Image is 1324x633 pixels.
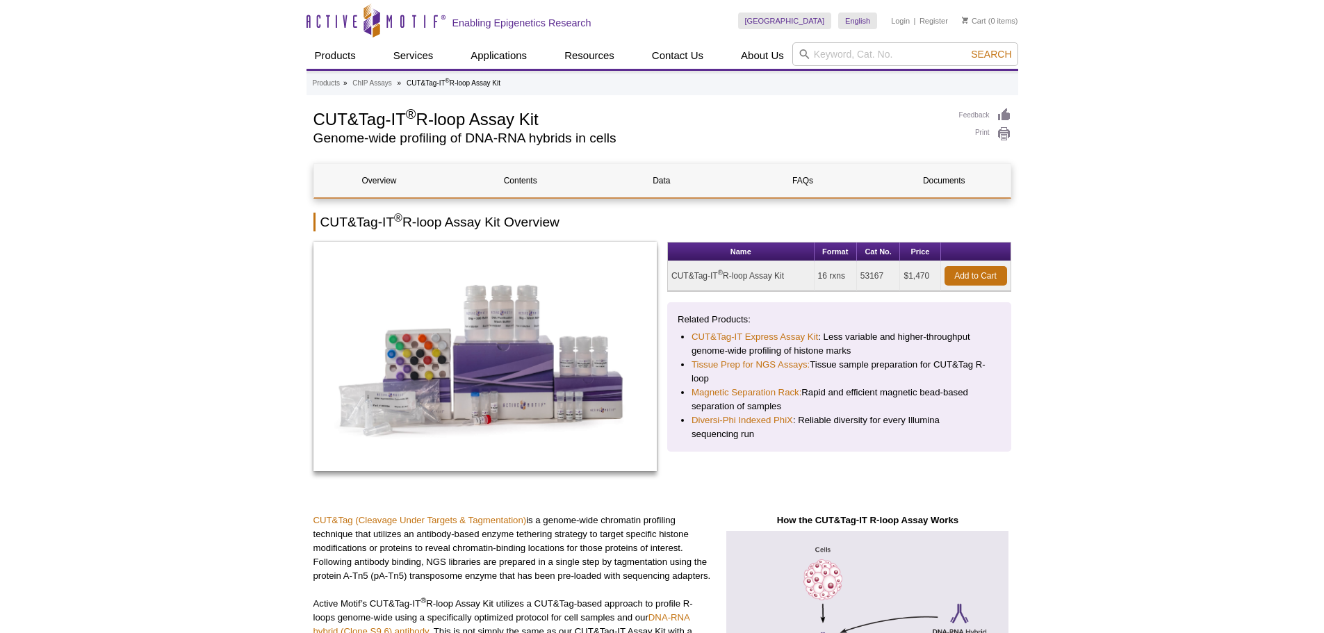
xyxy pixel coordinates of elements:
h2: CUT&Tag-IT R-loop Assay Kit Overview [313,213,1011,231]
li: » [398,79,402,87]
td: 16 rxns [815,261,857,291]
a: Register [920,16,948,26]
a: ChIP Assays [352,77,392,90]
li: Rapid and efficient magnetic bead-based separation of samples [692,386,987,413]
a: Add to Cart [945,266,1007,286]
a: English [838,13,877,29]
a: About Us [733,42,792,69]
a: Magnetic Separation Rack: [692,386,801,400]
img: Your Cart [962,17,968,24]
a: Feedback [959,108,1011,123]
sup: ® [718,269,723,277]
p: Related Products: [678,313,1001,327]
input: Keyword, Cat. No. [792,42,1018,66]
a: Resources [556,42,623,69]
a: Cart [962,16,986,26]
p: is a genome-wide chromatin profiling technique that utilizes an antibody-based enzyme tethering s... [313,513,714,583]
a: Tissue Prep for NGS Assays: [692,358,810,372]
sup: ® [406,106,416,122]
li: | [914,13,916,29]
td: $1,470 [900,261,940,291]
a: Contents [455,164,586,197]
th: Format [815,242,857,261]
sup: ® [394,212,402,224]
li: Tissue sample preparation for CUT&Tag R-loop [692,358,987,386]
a: CUT&Tag-IT Express Assay Kit [692,330,818,344]
a: CUT&Tag (Cleavage Under Targets & Tagmentation) [313,515,527,525]
a: Login [891,16,910,26]
li: (0 items) [962,13,1018,29]
th: Price [900,242,940,261]
li: : Reliable diversity for every Illumina sequencing run [692,413,987,441]
a: Overview [314,164,445,197]
button: Search [967,48,1015,60]
a: Products [313,77,340,90]
li: : Less variable and higher-throughput genome-wide profiling of histone marks [692,330,987,358]
a: [GEOGRAPHIC_DATA] [738,13,832,29]
img: CUT&Tag-IT<sup>®</sup> R-loop Assay Kit [313,242,657,471]
a: Diversi-Phi Indexed PhiX [692,413,793,427]
a: Print [959,126,1011,142]
li: » [343,79,348,87]
td: CUT&Tag-IT R-loop Assay Kit [668,261,815,291]
sup: ® [420,595,426,604]
h2: Enabling Epigenetics Research [452,17,591,29]
a: Data [596,164,727,197]
a: Applications [462,42,535,69]
th: Cat No. [857,242,901,261]
a: Services [385,42,442,69]
li: CUT&Tag-IT R-loop Assay Kit [407,79,500,87]
a: FAQs [737,164,868,197]
a: Documents [878,164,1009,197]
h2: Genome-wide profiling of DNA-RNA hybrids in cells [313,132,945,145]
td: 53167 [857,261,901,291]
strong: How the CUT&Tag-IT R-loop Assay Works [777,515,958,525]
a: Products [307,42,364,69]
span: Search [971,49,1011,60]
sup: ® [446,77,450,84]
h1: CUT&Tag-IT R-loop Assay Kit [313,108,945,129]
a: Contact Us [644,42,712,69]
th: Name [668,242,815,261]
